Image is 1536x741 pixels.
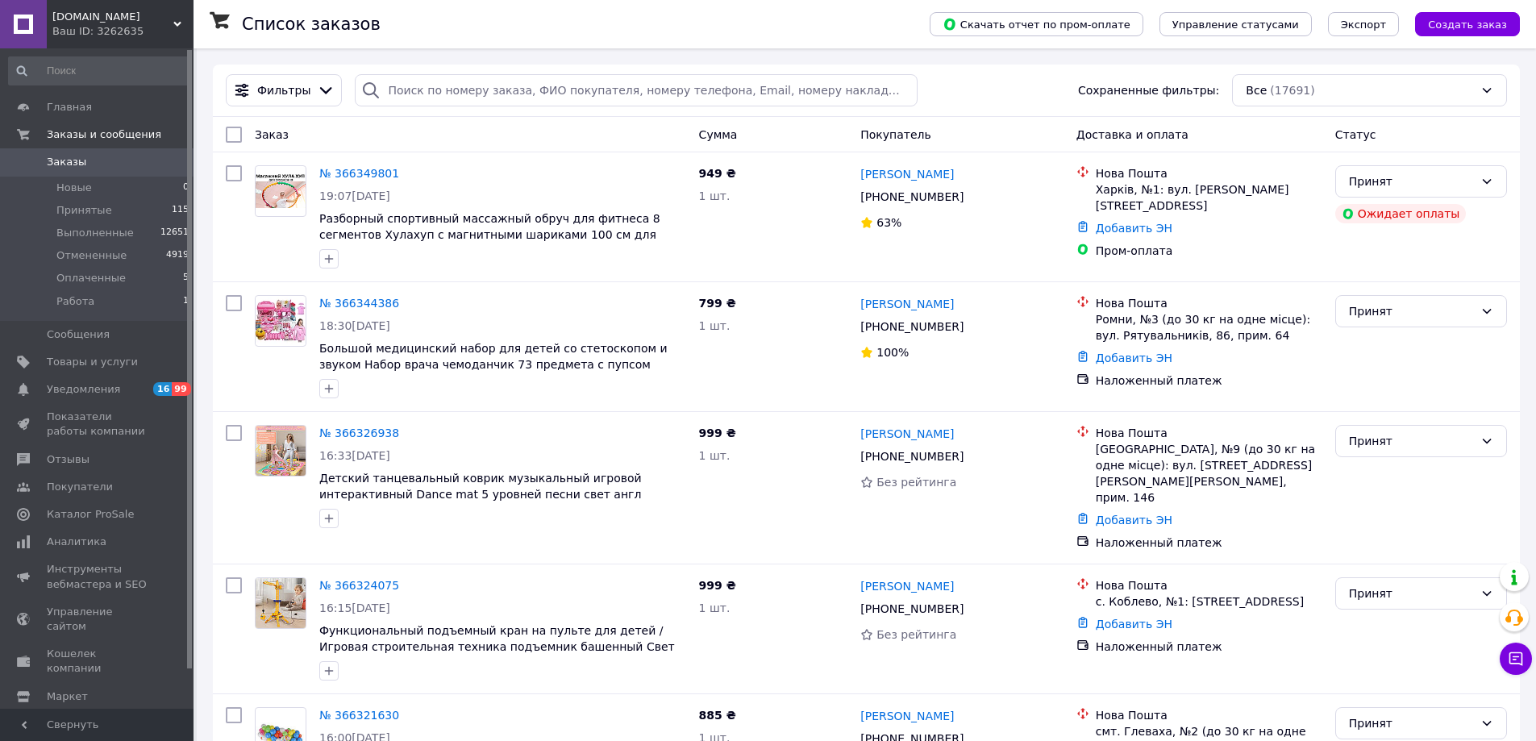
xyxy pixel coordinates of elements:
div: Наложенный платеж [1096,639,1322,655]
span: Экспорт [1341,19,1386,31]
a: Фото товару [255,295,306,347]
span: Новые [56,181,92,195]
div: Ожидает оплаты [1335,204,1467,223]
a: Детский танцевальный коврик музыкальный игровой интерактивный Dance mat 5 уровней песни свет англ... [319,472,642,517]
span: Покупатель [860,128,931,141]
div: [PHONE_NUMBER] [857,597,967,620]
span: 18:30[DATE] [319,319,390,332]
span: 1 шт. [699,189,731,202]
button: Экспорт [1328,12,1399,36]
a: [PERSON_NAME] [860,708,954,724]
span: 12651 [160,226,189,240]
img: Фото товару [256,426,306,475]
a: [PERSON_NAME] [860,296,954,312]
img: Фото товару [256,298,306,343]
span: Заказ [255,128,289,141]
a: Большой медицинский набор для детей со стетоскопом и звуком Набор врача чемоданчик 73 предмета с ... [319,342,668,387]
a: [PERSON_NAME] [860,166,954,182]
span: imne.com.ua [52,10,173,24]
input: Поиск [8,56,190,85]
div: Принят [1349,302,1474,320]
span: Оплаченные [56,271,126,285]
span: (17691) [1270,84,1314,97]
a: Добавить ЭН [1096,618,1172,631]
div: Нова Пошта [1096,577,1322,593]
span: 16 [153,382,172,396]
a: Добавить ЭН [1096,352,1172,364]
span: Главная [47,100,92,114]
span: Работа [56,294,94,309]
img: Фото товару [256,578,306,628]
div: [PHONE_NUMBER] [857,445,967,468]
a: № 366324075 [319,579,399,592]
span: Кошелек компании [47,647,149,676]
span: Сумма [699,128,738,141]
div: [PHONE_NUMBER] [857,315,967,338]
a: Создать заказ [1399,17,1520,30]
button: Управление статусами [1159,12,1312,36]
img: Фото товару [256,174,306,209]
a: № 366326938 [319,427,399,439]
span: 99 [172,382,190,396]
button: Чат с покупателем [1500,643,1532,675]
div: Принят [1349,432,1474,450]
a: Фото товару [255,425,306,477]
div: Нова Пошта [1096,295,1322,311]
span: 949 ₴ [699,167,736,180]
span: Каталог ProSale [47,507,134,522]
span: 1 шт. [699,319,731,332]
input: Поиск по номеру заказа, ФИО покупателя, номеру телефона, Email, номеру накладной [355,74,917,106]
span: 4919 [166,248,189,263]
a: Разборный спортивный массажный обруч для фитнеса 8 сегментов Хулахуп с магнитными шариками 100 см... [319,212,660,257]
div: Нова Пошта [1096,425,1322,441]
a: [PERSON_NAME] [860,426,954,442]
a: Функциональный подъемный кран на пульте для детей / Игровая строительная техника подъемник башенн... [319,624,675,669]
span: Управление статусами [1172,19,1299,31]
span: Сообщения [47,327,110,342]
span: 16:33[DATE] [319,449,390,462]
span: Скачать отчет по пром-оплате [943,17,1130,31]
span: Без рейтинга [876,476,956,489]
span: Инструменты вебмастера и SEO [47,562,149,591]
span: Без рейтинга [876,628,956,641]
span: 63% [876,216,901,229]
div: Харків, №1: вул. [PERSON_NAME][STREET_ADDRESS] [1096,181,1322,214]
span: 999 ₴ [699,427,736,439]
span: Создать заказ [1428,19,1507,31]
span: 885 ₴ [699,709,736,722]
a: № 366344386 [319,297,399,310]
span: 16:15[DATE] [319,602,390,614]
a: Фото товару [255,165,306,217]
span: 1 [183,294,189,309]
span: Отмененные [56,248,127,263]
span: 115 [172,203,189,218]
a: Фото товару [255,577,306,629]
a: № 366321630 [319,709,399,722]
div: Ваш ID: 3262635 [52,24,194,39]
span: 799 ₴ [699,297,736,310]
a: [PERSON_NAME] [860,578,954,594]
span: Все [1246,82,1267,98]
div: [GEOGRAPHIC_DATA], №9 (до 30 кг на одне місце): вул. [STREET_ADDRESS][PERSON_NAME][PERSON_NAME], ... [1096,441,1322,506]
span: Заказы [47,155,86,169]
span: Заказы и сообщения [47,127,161,142]
button: Скачать отчет по пром-оплате [930,12,1143,36]
div: Нова Пошта [1096,165,1322,181]
span: Доставка и оплата [1076,128,1188,141]
button: Создать заказ [1415,12,1520,36]
span: Маркет [47,689,88,704]
span: Товары и услуги [47,355,138,369]
div: Ромни, №3 (до 30 кг на одне місце): вул. Рятувальників, 86, прим. 64 [1096,311,1322,343]
a: Добавить ЭН [1096,514,1172,527]
span: Фильтры [257,82,310,98]
div: Принят [1349,585,1474,602]
div: Наложенный платеж [1096,373,1322,389]
span: 1 шт. [699,449,731,462]
div: Принят [1349,714,1474,732]
h1: Список заказов [242,15,381,34]
span: Покупатели [47,480,113,494]
div: Пром-оплата [1096,243,1322,259]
